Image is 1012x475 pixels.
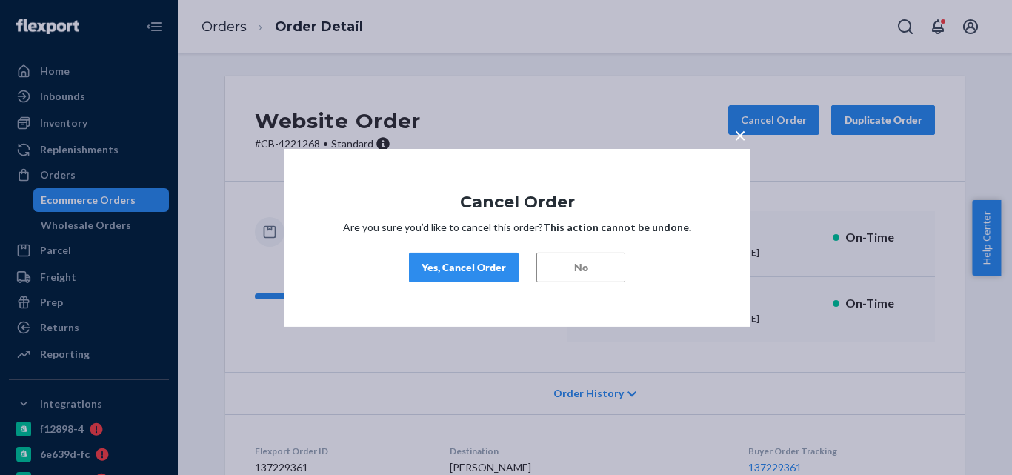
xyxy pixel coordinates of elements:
[536,253,625,282] button: No
[543,221,691,233] strong: This action cannot be undone.
[422,260,506,275] div: Yes, Cancel Order
[409,253,519,282] button: Yes, Cancel Order
[328,193,706,210] h1: Cancel Order
[328,220,706,235] p: Are you sure you’d like to cancel this order?
[734,122,746,147] span: ×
